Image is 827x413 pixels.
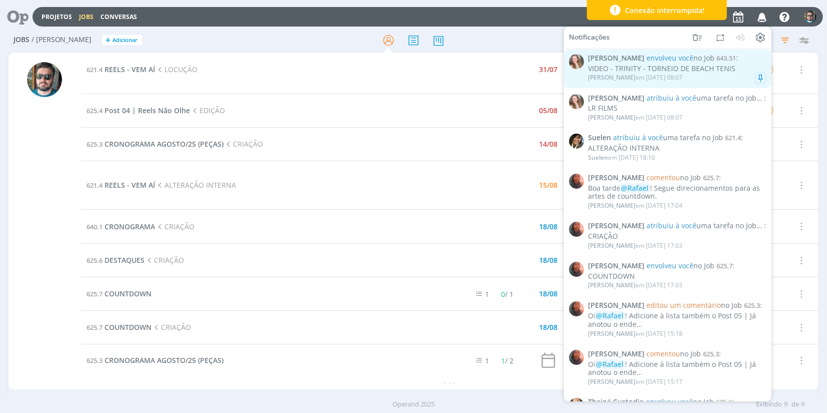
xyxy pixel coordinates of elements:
img: R [27,62,62,97]
div: 05/08 [539,107,557,114]
span: editou um comentário [646,300,721,310]
div: em [DATE] 15:17 [588,378,682,385]
span: CRONOGRAMA AGOSTO/25 (PEÇAS) [105,355,224,365]
span: ALTERAÇÃO INTERNA [155,180,236,190]
span: 1 [501,356,505,365]
span: : [588,54,766,63]
span: 621.4 [87,65,103,74]
a: 625.7COUNTDOWN [87,322,152,332]
div: Oi ! Adicione à lista também o Post 05 | Já anotou o ende... [588,312,766,329]
div: em [DATE] 17:03 [588,242,682,249]
span: Notificações [569,33,610,42]
span: comentou [646,349,680,358]
img: S [569,134,584,149]
span: no Job [646,300,742,310]
span: 625.3 [703,349,719,358]
span: envolveu você [646,261,693,270]
span: [PERSON_NAME] [588,94,644,102]
span: 625.7 [703,173,719,182]
img: C [569,262,584,277]
span: 625.7 [716,261,732,270]
a: 621.4REELS - VEM AÍ [87,180,155,190]
a: 625.6DESTAQUES [87,255,145,265]
span: 625.3 [87,356,103,365]
span: COUNTDOWN [105,289,152,298]
span: de [791,399,799,409]
span: Suelen [588,153,608,161]
img: R [804,11,816,23]
span: 0 [501,289,505,299]
span: [PERSON_NAME] [588,350,644,358]
span: Conexão interrompida! [625,5,705,16]
span: Suelen [588,134,611,142]
button: Projetos [38,13,75,21]
span: : [588,262,766,270]
div: em [DATE] 18:10 [588,154,655,161]
button: +Adicionar [102,35,142,46]
span: envolveu você [646,53,693,63]
span: 621.4 [725,133,741,142]
span: REELS - VEM AÍ [105,65,155,74]
span: [PERSON_NAME] [588,174,644,182]
span: 1 [485,356,489,365]
span: uma tarefa no Job [646,93,756,102]
span: 621.4 [87,181,103,190]
span: [PERSON_NAME] [588,262,644,270]
span: REELS - VEM AÍ [105,180,155,190]
span: [PERSON_NAME] [588,281,635,289]
span: 625.3 [744,301,760,310]
span: LOCUÇÃO [155,65,197,74]
div: VIDEO - TRINITY - TORNEIO DE BEACH TENIS [588,65,766,73]
span: CRONOGRAMA [105,222,155,231]
span: [PERSON_NAME] [588,241,635,249]
span: no Job [646,173,701,182]
span: atribuiu à você [646,221,696,230]
a: 621.4REELS - VEM AÍ [87,65,155,74]
div: Oi ! Adicione à lista também o Post 05 | Já anotou o ende... [588,360,766,377]
div: Boa tarde ! Segue direcionamentos para as artes de countdown. [588,184,766,201]
img: C [569,174,584,189]
span: 625.3 [87,140,103,149]
div: - - - [81,377,819,387]
span: [PERSON_NAME] [588,201,635,210]
span: [PERSON_NAME] [588,377,635,386]
span: no Job [646,261,714,270]
span: + [106,35,111,46]
span: DESTAQUES [105,255,145,265]
span: 625.7 [87,289,103,298]
span: CRONOGRAMA AGOSTO/25 (PEÇAS) [105,139,224,149]
span: CRIAÇÃO [224,139,263,149]
span: 9 [784,399,787,409]
span: no Job [646,53,714,63]
div: em [DATE] 15:18 [588,330,682,337]
button: Jobs [76,13,96,21]
span: @Rafael [596,311,623,320]
span: [PERSON_NAME] [588,301,644,310]
div: 18/08 [539,223,557,230]
img: C [569,222,584,237]
div: em [DATE] 08:07 [588,114,682,121]
span: COUNTDOWN [105,322,152,332]
span: / 1 [501,289,513,299]
span: Jobs [13,36,29,44]
img: C [569,301,584,316]
div: CRIAÇÃO [588,232,766,241]
span: : [588,174,766,182]
span: Exibindo [756,399,782,409]
span: no Job [646,349,701,358]
span: @Rafael [621,183,648,192]
span: 9 [801,399,804,409]
span: EDIÇÃO [190,106,225,115]
button: Conversas [97,13,140,21]
img: G [569,54,584,69]
span: 625.6 [87,256,103,265]
div: em [DATE] 17:04 [588,202,682,209]
span: [PERSON_NAME] [588,329,635,337]
a: Conversas [100,13,137,21]
button: R [803,8,817,26]
span: / [PERSON_NAME] [31,36,92,44]
span: Adicionar [113,37,138,44]
div: 14/08 [539,141,557,148]
span: : [588,398,766,406]
span: atribuiu à você [613,133,663,142]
